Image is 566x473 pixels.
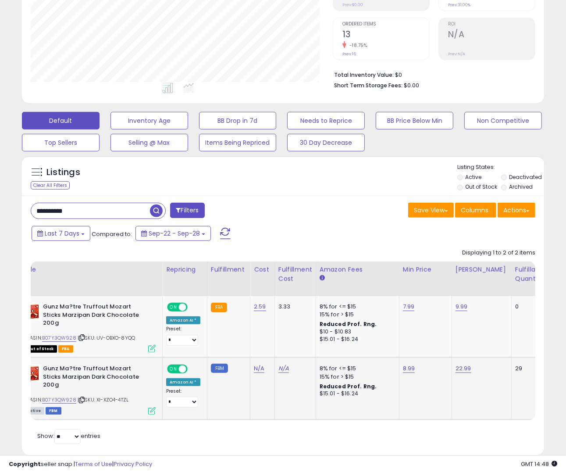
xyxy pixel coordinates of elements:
[58,345,73,353] span: FBA
[320,336,392,343] div: $15.01 - $16.24
[287,112,365,129] button: Needs to Reprice
[166,265,203,274] div: Repricing
[334,82,402,89] b: Short Term Storage Fees:
[457,163,544,172] p: Listing States:
[78,396,128,403] span: | SKU: XI-XZO4-4TZL
[509,183,533,190] label: Archived
[456,265,508,274] div: [PERSON_NAME]
[43,303,150,330] b: Gunz Ma?tre Truffout Mozart Sticks Marzipan Dark Chocolate 200g
[515,265,545,283] div: Fulfillable Quantity
[45,229,79,238] span: Last 7 Days
[342,2,363,7] small: Prev: $0.00
[448,22,535,27] span: ROI
[166,378,200,386] div: Amazon AI *
[465,183,497,190] label: Out of Stock
[403,302,415,311] a: 7.99
[455,203,496,218] button: Columns
[32,226,90,241] button: Last 7 Days
[168,304,179,311] span: ON
[9,460,41,468] strong: Copyright
[515,303,542,311] div: 0
[114,460,152,468] a: Privacy Policy
[186,365,200,373] span: OFF
[320,311,392,319] div: 15% for > $15
[199,134,277,151] button: Items Being Repriced
[135,226,211,241] button: Sep-22 - Sep-28
[287,134,365,151] button: 30 Day Decrease
[515,365,542,373] div: 29
[9,460,152,469] div: seller snap | |
[22,265,159,274] div: Title
[75,460,112,468] a: Terms of Use
[462,249,535,257] div: Displaying 1 to 2 of 2 items
[465,173,481,181] label: Active
[170,203,204,218] button: Filters
[376,112,453,129] button: BB Price Below Min
[22,134,100,151] button: Top Sellers
[404,81,419,90] span: $0.00
[320,274,325,282] small: Amazon Fees.
[509,173,542,181] label: Deactivated
[278,303,309,311] div: 3.33
[254,302,266,311] a: 2.59
[320,320,377,328] b: Reduced Prof. Rng.
[498,203,535,218] button: Actions
[166,326,200,346] div: Preset:
[186,304,200,311] span: OFF
[278,265,312,283] div: Fulfillment Cost
[168,365,179,373] span: ON
[456,302,468,311] a: 9.99
[448,29,535,41] h2: N/A
[320,373,392,381] div: 15% for > $15
[24,407,44,415] span: All listings currently available for purchase on Amazon
[320,328,392,336] div: $10 - $10.83
[334,71,394,79] b: Total Inventory Value:
[521,460,557,468] span: 2025-10-7 14:48 GMT
[342,51,356,57] small: Prev: 16
[46,407,61,415] span: FBM
[46,166,80,179] h5: Listings
[342,29,429,41] h2: 13
[211,265,246,274] div: Fulfillment
[320,383,377,390] b: Reduced Prof. Rng.
[408,203,454,218] button: Save View
[403,265,448,274] div: Min Price
[110,134,188,151] button: Selling @ Max
[78,334,135,341] span: | SKU: UV-OBXO-8YQQ
[22,112,100,129] button: Default
[320,365,392,373] div: 8% for <= $15
[31,181,70,190] div: Clear All Filters
[334,69,529,79] li: $0
[199,112,277,129] button: BB Drop in 7d
[456,364,471,373] a: 22.99
[149,229,200,238] span: Sep-22 - Sep-28
[43,365,150,391] b: Gunz Ma?tre Truffout Mozart Sticks Marzipan Dark Chocolate 200g
[403,364,415,373] a: 8.99
[278,364,289,373] a: N/A
[37,432,100,440] span: Show: entries
[320,390,392,398] div: $15.01 - $16.24
[166,316,200,324] div: Amazon AI *
[448,51,465,57] small: Prev: N/A
[92,230,132,238] span: Compared to:
[320,303,392,311] div: 8% for <= $15
[211,364,228,373] small: FBM
[42,396,76,404] a: B07Y3QW928
[320,265,395,274] div: Amazon Fees
[42,334,76,342] a: B07Y3QW928
[254,364,264,373] a: N/A
[24,345,57,353] span: All listings that are currently out of stock and unavailable for purchase on Amazon
[346,42,367,49] small: -18.75%
[166,388,200,408] div: Preset:
[110,112,188,129] button: Inventory Age
[461,206,488,215] span: Columns
[254,265,271,274] div: Cost
[24,303,41,320] img: 51jfQwiUUbL._SL40_.jpg
[24,365,41,382] img: 51jfQwiUUbL._SL40_.jpg
[211,303,227,312] small: FBA
[464,112,542,129] button: Non Competitive
[342,22,429,27] span: Ordered Items
[448,2,470,7] small: Prev: 31.00%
